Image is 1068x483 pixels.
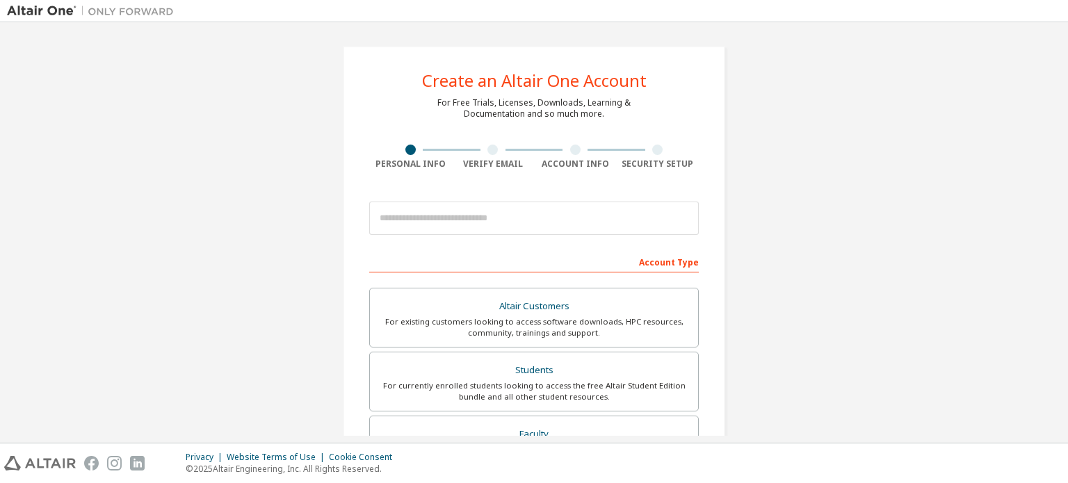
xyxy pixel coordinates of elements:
div: Verify Email [452,158,535,170]
img: altair_logo.svg [4,456,76,470]
div: For existing customers looking to access software downloads, HPC resources, community, trainings ... [378,316,690,338]
div: Faculty [378,425,690,444]
div: Account Type [369,250,699,272]
div: For Free Trials, Licenses, Downloads, Learning & Documentation and so much more. [437,97,631,120]
div: Altair Customers [378,297,690,316]
div: Security Setup [617,158,699,170]
div: Students [378,361,690,380]
p: © 2025 Altair Engineering, Inc. All Rights Reserved. [186,463,400,475]
div: Personal Info [369,158,452,170]
div: Privacy [186,452,227,463]
div: Create an Altair One Account [422,72,647,89]
img: instagram.svg [107,456,122,470]
img: Altair One [7,4,181,18]
div: Account Info [534,158,617,170]
div: Cookie Consent [329,452,400,463]
img: facebook.svg [84,456,99,470]
div: For currently enrolled students looking to access the free Altair Student Edition bundle and all ... [378,380,690,402]
div: Website Terms of Use [227,452,329,463]
img: linkedin.svg [130,456,145,470]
